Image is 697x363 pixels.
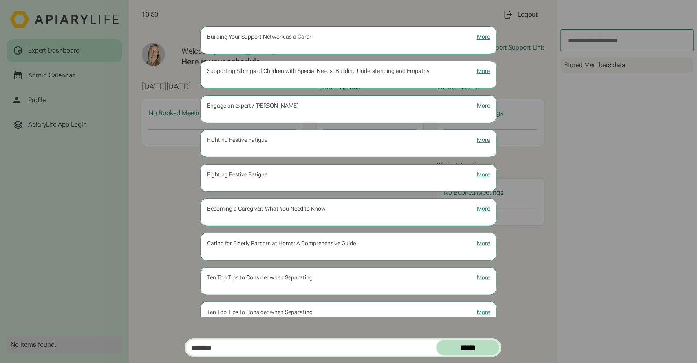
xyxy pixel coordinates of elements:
div: Engage an expert / [PERSON_NAME] [207,102,298,110]
div: Fighting Festive Fatigue [207,136,267,144]
div: More [477,171,490,178]
div: More [477,102,490,110]
div: Building Your Support Network as a Carer [207,33,311,41]
div: More [477,68,490,75]
a: Ten Top Tips to Consider when SeparatingMore [200,301,497,329]
div: Supporting Siblings of Children with Special Needs: Building Understanding and Empathy [207,68,430,75]
div: More [477,33,490,41]
a: Fighting Festive FatigueMore [200,130,497,157]
a: Building Your Support Network as a CarerMore [200,26,497,54]
div: Caring for Elderly Parents at Home: A Comprehensive Guide [207,240,356,247]
a: Caring for Elderly Parents at Home: A Comprehensive GuideMore [200,233,497,260]
a: Fighting Festive FatigueMore [200,164,497,192]
div: Ten Top Tips to Consider when Separating [207,274,313,282]
div: More [477,240,490,247]
a: Ten Top Tips to Consider when SeparatingMore [200,267,497,295]
div: Fighting Festive Fatigue [207,171,267,178]
div: More [477,205,490,213]
a: Supporting Siblings of Children with Special Needs: Building Understanding and EmpathyMore [200,61,497,88]
div: More [477,309,490,316]
div: More [477,274,490,282]
div: Becoming a Caregiver: What You Need to Know [207,205,326,213]
div: More [477,136,490,144]
a: Engage an expert / [PERSON_NAME]More [200,95,497,123]
div: Ten Top Tips to Consider when Separating [207,309,313,316]
a: Becoming a Caregiver: What You Need to KnowMore [200,198,497,226]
